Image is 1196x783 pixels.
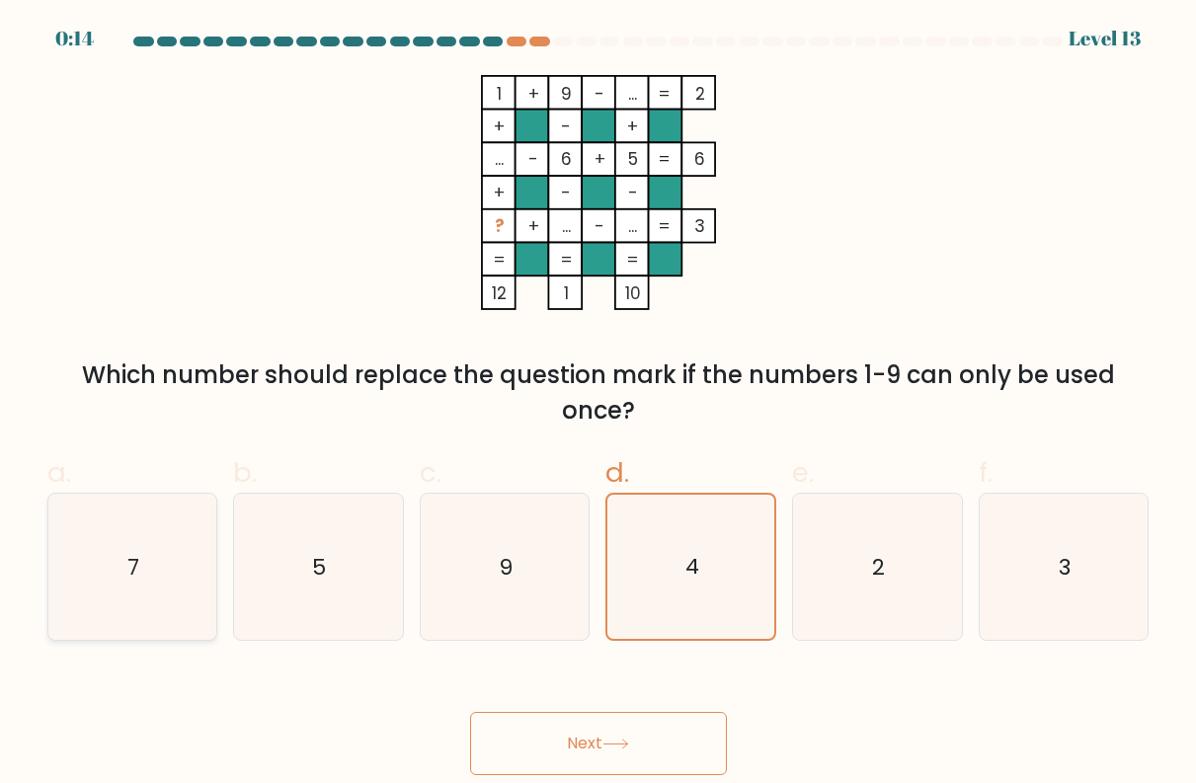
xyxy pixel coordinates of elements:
[59,357,1138,429] div: Which number should replace the question mark if the numbers 1-9 can only be used once?
[233,453,257,492] span: b.
[605,453,629,492] span: d.
[594,147,604,171] tspan: +
[979,453,993,492] span: f.
[497,82,502,106] tspan: 1
[657,214,670,238] tspan: =
[527,214,538,238] tspan: +
[685,552,699,583] text: 4
[420,453,441,492] span: c.
[627,115,638,138] tspan: +
[313,552,327,583] text: 5
[561,214,570,238] tspan: ...
[47,453,71,492] span: a.
[494,181,505,204] tspan: +
[628,214,637,238] tspan: ...
[561,181,571,204] tspan: -
[560,147,571,171] tspan: 6
[561,115,571,138] tspan: -
[492,281,507,305] tspan: 12
[560,82,571,106] tspan: 9
[559,248,572,272] tspan: =
[55,24,94,53] div: 0:14
[872,552,885,583] text: 2
[628,82,637,106] tspan: ...
[657,147,670,171] tspan: =
[527,82,538,106] tspan: +
[127,552,139,583] text: 7
[494,115,505,138] tspan: +
[657,82,670,106] tspan: =
[595,214,604,238] tspan: -
[470,712,727,775] button: Next
[495,147,504,171] tspan: ...
[624,281,640,305] tspan: 10
[626,248,639,272] tspan: =
[627,181,637,204] tspan: -
[528,147,538,171] tspan: -
[694,147,705,171] tspan: 6
[493,248,506,272] tspan: =
[792,453,814,492] span: e.
[694,82,704,106] tspan: 2
[627,147,637,171] tspan: 5
[494,214,504,238] tspan: ?
[563,281,568,305] tspan: 1
[595,82,604,106] tspan: -
[1060,552,1072,583] text: 3
[500,552,514,583] text: 9
[694,214,705,238] tspan: 3
[1069,24,1141,53] div: Level 13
